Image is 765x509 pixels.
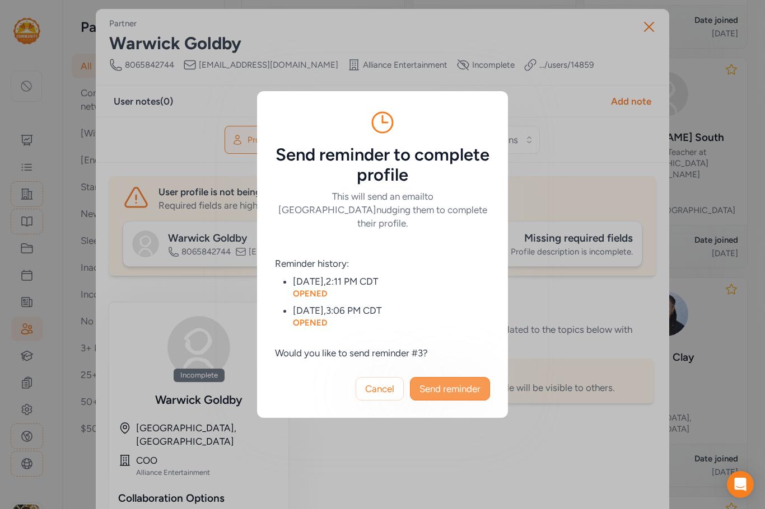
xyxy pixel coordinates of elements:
h5: Send reminder to complete profile [275,145,490,185]
div: Opened [293,317,490,328]
span: This will send an email to [GEOGRAPHIC_DATA] nudging them to complete their profile. [278,191,487,229]
button: Send reminder [410,377,490,400]
span: Cancel [365,382,394,395]
div: Open Intercom Messenger [727,471,754,498]
div: Would you like to send reminder # 3 ? [275,346,490,360]
div: [DATE] , 2:11 PM CDT [293,275,490,288]
span: Send reminder [419,382,481,395]
h3: Reminder history: [275,257,490,270]
div: Opened [293,288,490,299]
div: [DATE] , 3:06 PM CDT [293,304,490,317]
button: Cancel [356,377,404,400]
